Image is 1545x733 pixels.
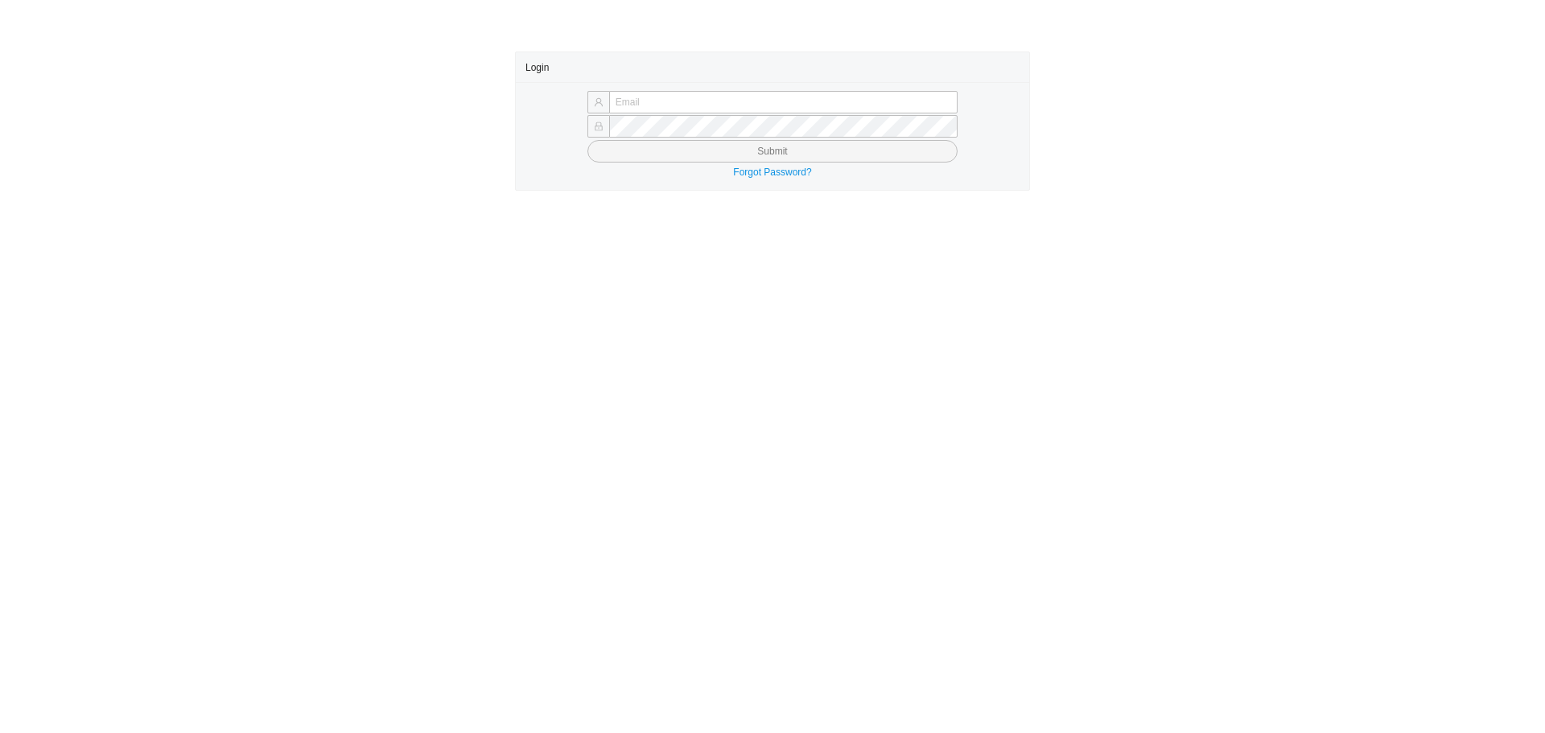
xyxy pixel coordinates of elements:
[733,167,811,178] a: Forgot Password?
[594,97,604,107] span: user
[525,52,1020,82] div: Login
[587,140,958,163] button: Submit
[609,91,958,113] input: Email
[594,121,604,131] span: lock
